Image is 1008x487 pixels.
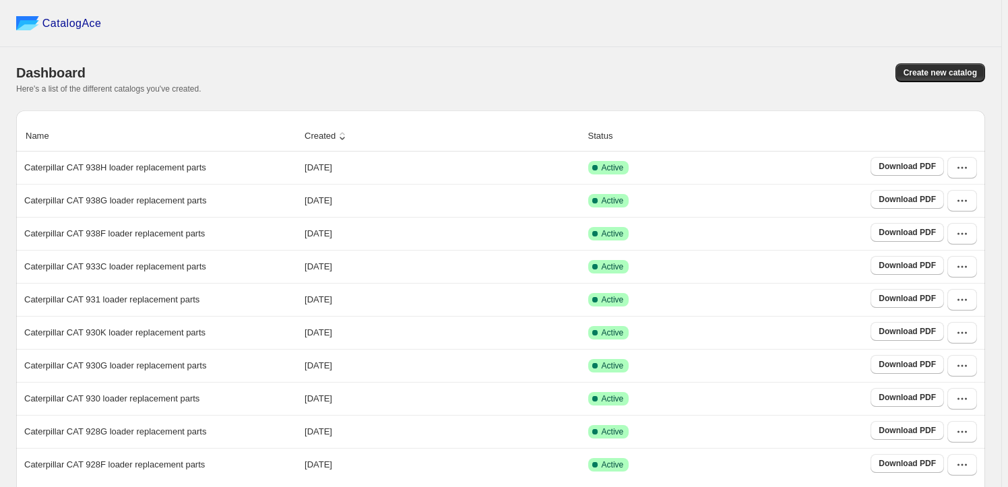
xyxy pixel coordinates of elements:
[895,63,985,82] button: Create new catalog
[16,84,201,94] span: Here's a list of the different catalogs you've created.
[16,16,39,30] img: catalog ace
[879,425,936,436] span: Download PDF
[879,260,936,271] span: Download PDF
[301,382,584,415] td: [DATE]
[301,349,584,382] td: [DATE]
[871,190,944,209] a: Download PDF
[879,458,936,469] span: Download PDF
[871,388,944,407] a: Download PDF
[24,359,206,372] p: Caterpillar CAT 930G loader replacement parts
[24,260,206,273] p: Caterpillar CAT 933C loader replacement parts
[301,184,584,217] td: [DATE]
[16,65,86,80] span: Dashboard
[24,392,199,405] p: Caterpillar CAT 930 loader replacement parts
[301,415,584,448] td: [DATE]
[301,283,584,316] td: [DATE]
[602,195,624,206] span: Active
[24,293,199,306] p: Caterpillar CAT 931 loader replacement parts
[602,228,624,239] span: Active
[303,123,351,149] button: Created
[24,161,206,174] p: Caterpillar CAT 938H loader replacement parts
[301,448,584,481] td: [DATE]
[602,360,624,371] span: Active
[602,294,624,305] span: Active
[871,421,944,440] a: Download PDF
[301,316,584,349] td: [DATE]
[301,250,584,283] td: [DATE]
[904,67,977,78] span: Create new catalog
[879,161,936,172] span: Download PDF
[24,227,205,240] p: Caterpillar CAT 938F loader replacement parts
[301,217,584,250] td: [DATE]
[301,152,584,184] td: [DATE]
[602,426,624,437] span: Active
[871,289,944,308] a: Download PDF
[602,162,624,173] span: Active
[871,223,944,242] a: Download PDF
[24,326,206,339] p: Caterpillar CAT 930K loader replacement parts
[879,392,936,403] span: Download PDF
[42,17,102,30] span: CatalogAce
[24,458,205,472] p: Caterpillar CAT 928F loader replacement parts
[871,322,944,341] a: Download PDF
[24,194,206,207] p: Caterpillar CAT 938G loader replacement parts
[602,393,624,404] span: Active
[871,355,944,374] a: Download PDF
[602,261,624,272] span: Active
[879,194,936,205] span: Download PDF
[879,359,936,370] span: Download PDF
[871,454,944,473] a: Download PDF
[586,123,629,149] button: Status
[24,425,206,439] p: Caterpillar CAT 928G loader replacement parts
[879,326,936,337] span: Download PDF
[602,459,624,470] span: Active
[871,157,944,176] a: Download PDF
[24,123,65,149] button: Name
[871,256,944,275] a: Download PDF
[879,293,936,304] span: Download PDF
[879,227,936,238] span: Download PDF
[602,327,624,338] span: Active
